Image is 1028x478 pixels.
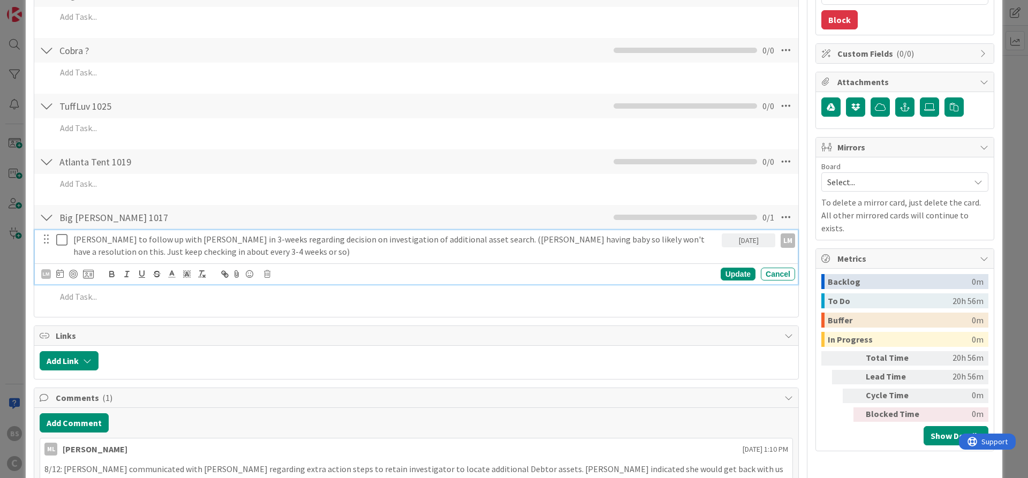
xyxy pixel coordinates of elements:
[56,41,297,60] input: Add Checklist...
[44,443,57,456] div: ML
[866,351,925,366] div: Total Time
[866,370,925,384] div: Lead Time
[866,389,925,403] div: Cycle Time
[821,163,841,170] span: Board
[828,332,972,347] div: In Progress
[827,174,964,189] span: Select...
[762,211,774,224] span: 0 / 1
[828,313,972,328] div: Buffer
[73,233,717,257] p: [PERSON_NAME] to follow up with [PERSON_NAME] in 3-weeks regarding decision on investigation of a...
[929,407,984,422] div: 0m
[837,47,974,60] span: Custom Fields
[762,155,774,168] span: 0 / 0
[837,141,974,154] span: Mirrors
[953,293,984,308] div: 20h 56m
[929,370,984,384] div: 20h 56m
[828,293,953,308] div: To Do
[56,208,297,227] input: Add Checklist...
[22,2,49,14] span: Support
[56,96,297,116] input: Add Checklist...
[828,274,972,289] div: Backlog
[762,100,774,112] span: 0 / 0
[866,407,925,422] div: Blocked Time
[837,252,974,265] span: Metrics
[762,44,774,57] span: 0 / 0
[781,233,795,248] div: LM
[56,391,779,404] span: Comments
[40,351,99,370] button: Add Link
[722,233,775,247] div: [DATE]
[63,443,127,456] div: [PERSON_NAME]
[761,268,795,280] div: Cancel
[41,269,51,279] div: LM
[972,274,984,289] div: 0m
[56,329,779,342] span: Links
[972,313,984,328] div: 0m
[40,413,109,433] button: Add Comment
[896,48,914,59] span: ( 0/0 )
[924,426,988,445] button: Show Details
[721,268,755,280] div: Update
[56,152,297,171] input: Add Checklist...
[821,196,988,234] p: To delete a mirror card, just delete the card. All other mirrored cards will continue to exists.
[929,351,984,366] div: 20h 56m
[929,389,984,403] div: 0m
[743,444,788,455] span: [DATE] 1:10 PM
[821,10,858,29] button: Block
[972,332,984,347] div: 0m
[102,392,112,403] span: ( 1 )
[837,75,974,88] span: Attachments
